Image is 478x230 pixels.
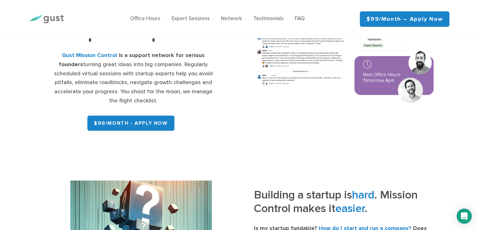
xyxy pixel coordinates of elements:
[62,52,117,59] strong: Gust Mission Control
[254,188,431,220] h3: Building a startup is . Mission Control makes it .
[352,188,374,202] span: hard
[52,51,214,106] div: turning great ideas into big companies. Regularly scheduled virtual sessions with startup experts...
[253,15,283,22] a: Testimonials
[59,52,205,68] strong: is a support network for serious founders
[295,15,305,22] a: FAQ
[457,209,472,224] div: Open Intercom Messenger
[87,116,174,131] a: $99/month - APPLY NOW
[130,15,160,22] a: Office Hours
[360,11,449,27] a: $99/month – Apply Now
[172,15,210,22] a: Expert Sessions
[29,15,64,23] img: Gust Logo
[221,15,242,22] a: Network
[335,202,365,215] span: easier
